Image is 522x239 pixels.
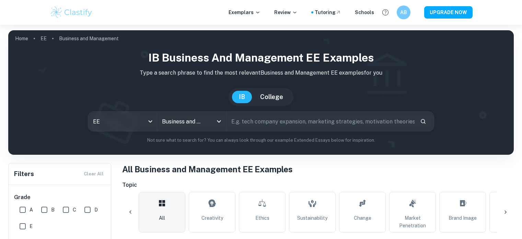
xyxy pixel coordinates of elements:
[392,214,433,229] span: Market Penetration
[227,112,415,131] input: E.g. tech company expansion, marketing strategies, motivation theories...
[15,34,28,43] a: Home
[8,30,514,155] img: profile cover
[229,9,260,16] p: Exemplars
[397,6,410,19] button: AB
[73,206,76,214] span: C
[253,91,290,103] button: College
[315,9,341,16] a: Tutoring
[30,222,33,230] span: E
[399,9,407,16] h6: AB
[40,34,47,43] a: EE
[14,50,508,66] h1: IB Business and Management EE examples
[14,193,106,202] h6: Grade
[51,206,55,214] span: B
[50,6,93,19] img: Clastify logo
[88,112,157,131] div: EE
[122,181,514,189] h6: Topic
[380,7,391,18] button: Help and Feedback
[232,91,252,103] button: IB
[14,137,508,144] p: Not sure what to search for? You can always look through our example Extended Essays below for in...
[94,206,98,214] span: D
[297,214,327,222] span: Sustainability
[355,9,374,16] a: Schools
[201,214,223,222] span: Creativity
[14,69,508,77] p: Type a search phrase to find the most relevant Business and Management EE examples for you
[122,163,514,175] h1: All Business and Management EE Examples
[449,214,477,222] span: Brand Image
[214,117,224,126] button: Open
[417,116,429,127] button: Search
[255,214,269,222] span: Ethics
[30,206,33,214] span: A
[59,35,119,42] p: Business and Management
[424,6,473,19] button: UPGRADE NOW
[274,9,298,16] p: Review
[159,214,165,222] span: All
[354,214,371,222] span: Change
[14,169,34,179] h6: Filters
